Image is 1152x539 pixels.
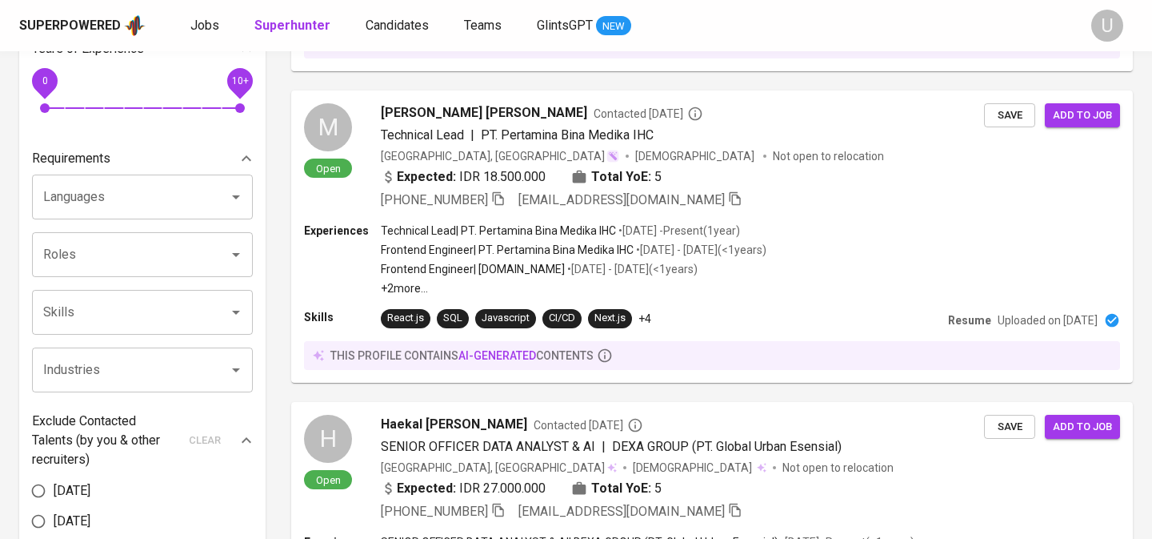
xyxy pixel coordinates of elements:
span: Contacted [DATE] [594,106,703,122]
a: Superpoweredapp logo [19,14,146,38]
span: Jobs [190,18,219,33]
p: Experiences [304,223,381,239]
p: • [DATE] - [DATE] ( <1 years ) [634,242,766,258]
a: Jobs [190,16,222,36]
span: Save [992,418,1027,436]
button: Open [225,359,247,381]
p: Frontend Engineer | [DOMAIN_NAME] [381,261,565,277]
button: Open [225,301,247,324]
div: Superpowered [19,17,121,35]
button: Save [984,415,1035,440]
b: Expected: [397,167,456,187]
span: [PHONE_NUMBER] [381,192,488,207]
p: +2 more ... [381,280,766,296]
b: Expected: [397,479,456,498]
span: AI-generated [458,349,536,362]
p: Uploaded on [DATE] [998,312,1098,328]
img: magic_wand.svg [606,150,619,163]
p: this profile contains contents [330,348,594,364]
div: [GEOGRAPHIC_DATA], [GEOGRAPHIC_DATA] [381,460,617,476]
span: | [602,437,606,457]
p: Skills [304,309,381,325]
span: [PHONE_NUMBER] [381,504,488,519]
span: [DATE] [54,512,90,531]
p: Technical Lead | PT. Pertamina Bina Medika IHC [381,223,616,239]
span: Contacted [DATE] [534,417,643,433]
div: IDR 18.500.000 [381,167,546,187]
div: IDR 27.000.000 [381,479,546,498]
span: PT. Pertamina Bina Medika IHC [481,127,654,143]
a: Teams [464,16,505,36]
button: Open [225,186,247,208]
div: M [304,103,352,151]
div: Exclude Contacted Talents (by you & other recruiters)clear [32,412,253,469]
svg: By Batam recruiter [687,106,703,122]
div: Requirements [32,143,253,175]
span: Add to job [1053,107,1112,125]
div: H [304,415,352,463]
p: Exclude Contacted Talents (by you & other recruiters) [32,412,179,469]
span: 10+ [231,75,248,86]
span: Haekal [PERSON_NAME] [381,415,527,434]
span: [DEMOGRAPHIC_DATA] [635,148,757,164]
span: 5 [654,167,662,187]
a: Superhunter [254,16,334,36]
span: | [470,126,474,145]
span: [EMAIL_ADDRESS][DOMAIN_NAME] [518,504,725,519]
span: Save [992,107,1027,125]
span: DEXA GROUP (PT. Global Urban Esensial) [612,439,842,454]
div: CI/CD [549,311,575,326]
span: [DATE] [54,481,90,501]
div: Next.js [594,311,626,326]
p: Requirements [32,149,110,168]
p: • [DATE] - Present ( 1 year ) [616,223,740,239]
span: [EMAIL_ADDRESS][DOMAIN_NAME] [518,192,725,207]
span: 0 [42,75,47,86]
span: Open [310,473,347,487]
img: app logo [124,14,146,38]
b: Superhunter [254,18,330,33]
div: Javascript [482,311,530,326]
p: Resume [948,312,991,328]
button: Open [225,243,247,266]
span: [DEMOGRAPHIC_DATA] [633,460,754,476]
p: Not open to relocation [782,460,894,476]
span: Technical Lead [381,127,464,143]
p: +4 [638,311,651,327]
span: Candidates [366,18,429,33]
a: MOpen[PERSON_NAME] [PERSON_NAME]Contacted [DATE]Technical Lead|PT. Pertamina Bina Medika IHC[GEOG... [291,91,1133,383]
svg: By Batam recruiter [627,417,643,433]
div: React.js [387,311,424,326]
span: NEW [596,18,631,34]
span: 5 [654,479,662,498]
button: Add to job [1045,103,1120,128]
b: Total YoE: [591,167,651,187]
p: Frontend Engineer | PT. Pertamina Bina Medika IHC [381,242,634,258]
b: Total YoE: [591,479,651,498]
div: U [1091,10,1123,42]
span: Add to job [1053,418,1112,436]
button: Add to job [1045,415,1120,440]
a: Candidates [366,16,432,36]
div: SQL [443,311,462,326]
span: GlintsGPT [537,18,593,33]
div: [GEOGRAPHIC_DATA], [GEOGRAPHIC_DATA] [381,148,619,164]
span: Open [310,162,347,175]
p: • [DATE] - [DATE] ( <1 years ) [565,261,698,277]
span: SENIOR OFFICER DATA ANALYST & AI [381,439,595,454]
span: Teams [464,18,502,33]
p: Not open to relocation [773,148,884,164]
button: Save [984,103,1035,128]
a: GlintsGPT NEW [537,16,631,36]
span: [PERSON_NAME] [PERSON_NAME] [381,103,587,123]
